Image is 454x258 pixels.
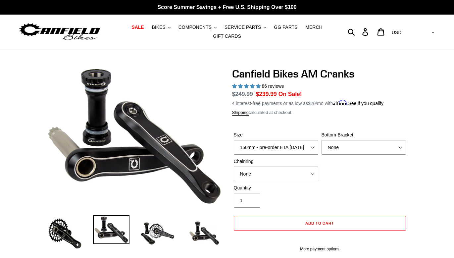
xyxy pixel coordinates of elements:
[128,23,147,32] a: SALE
[47,215,83,252] img: Load image into Gallery viewer, Canfield Bikes AM Cranks
[232,98,384,107] p: 4 interest-free payments or as low as /mo with .
[232,110,249,116] a: Shipping
[234,246,406,252] a: More payment options
[234,158,318,165] label: Chainring
[232,68,408,80] h1: Canfield Bikes AM Cranks
[232,83,262,89] span: 4.97 stars
[149,23,174,32] button: BIKES
[131,25,144,30] span: SALE
[348,101,383,106] a: See if you qualify - Learn more about Affirm Financing (opens in modal)
[178,25,212,30] span: COMPONENTS
[234,216,406,231] button: Add to cart
[262,83,284,89] span: 86 reviews
[256,91,277,97] span: $239.99
[305,221,334,226] span: Add to cart
[221,23,269,32] button: SERVICE PARTS
[333,100,347,105] span: Affirm
[308,101,316,106] span: $20
[271,23,301,32] a: GG PARTS
[322,131,406,138] label: Bottom-Bracket
[225,25,261,30] span: SERVICE PARTS
[152,25,166,30] span: BIKES
[175,23,220,32] button: COMPONENTS
[186,215,222,252] img: Load image into Gallery viewer, CANFIELD-AM_DH-CRANKS
[93,215,129,244] img: Load image into Gallery viewer, Canfield Cranks
[302,23,326,32] a: MERCH
[232,109,408,116] div: calculated at checkout.
[234,184,318,191] label: Quantity
[210,32,244,41] a: GIFT CARDS
[139,215,176,252] img: Load image into Gallery viewer, Canfield Bikes AM Cranks
[213,33,241,39] span: GIFT CARDS
[278,90,302,98] span: On Sale!
[234,131,318,138] label: Size
[305,25,322,30] span: MERCH
[18,22,101,42] img: Canfield Bikes
[232,91,253,97] s: $249.99
[274,25,297,30] span: GG PARTS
